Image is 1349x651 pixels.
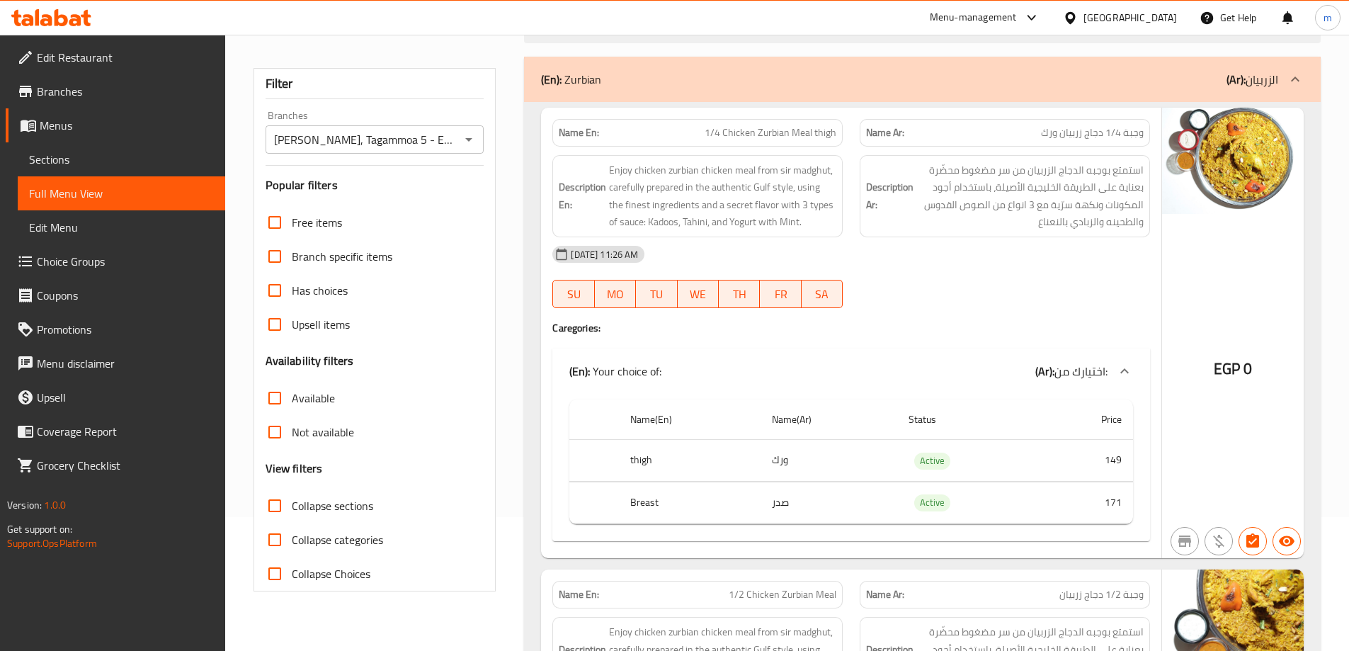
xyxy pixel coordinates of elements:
[524,57,1321,102] div: (En): Zurbian(Ar):الزربيان
[37,321,214,338] span: Promotions
[292,531,383,548] span: Collapse categories
[37,423,214,440] span: Coverage Report
[866,179,913,213] strong: Description Ar:
[266,460,323,477] h3: View filters
[29,185,214,202] span: Full Menu View
[609,162,836,231] span: Enjoy chicken zurbian chicken meal from sir madghut, carefully prepared in the authentic Gulf sty...
[719,280,760,308] button: TH
[541,71,601,88] p: Zurbian
[37,49,214,66] span: Edit Restaurant
[1054,361,1108,382] span: اختيارك من:
[37,457,214,474] span: Grocery Checklist
[595,280,636,308] button: MO
[1083,10,1177,26] div: [GEOGRAPHIC_DATA]
[37,83,214,100] span: Branches
[569,400,1133,524] table: choices table
[1038,440,1133,482] td: 149
[930,9,1017,26] div: Menu-management
[40,117,214,134] span: Menus
[29,219,214,236] span: Edit Menu
[559,587,599,602] strong: Name En:
[1171,527,1199,555] button: Not branch specific item
[765,284,795,305] span: FR
[565,248,644,261] span: [DATE] 11:26 AM
[1214,355,1240,383] span: EGP
[541,69,562,90] b: (En):
[254,14,508,35] h2: menu
[292,316,350,333] span: Upsell items
[678,280,719,308] button: WE
[266,353,354,369] h3: Availability filters
[866,125,904,140] strong: Name Ar:
[6,346,225,380] a: Menu disclaimer
[1226,71,1278,88] p: الزربيان
[18,176,225,210] a: Full Menu View
[552,321,1150,335] h4: Caregories:
[1243,355,1252,383] span: 0
[292,565,370,582] span: Collapse Choices
[292,248,392,265] span: Branch specific items
[459,130,479,149] button: Open
[642,284,671,305] span: TU
[266,177,484,193] h3: Popular filters
[37,253,214,270] span: Choice Groups
[6,448,225,482] a: Grocery Checklist
[1038,482,1133,523] td: 171
[1205,527,1233,555] button: Purchased item
[1162,108,1304,214] img: %D8%B2%D8%B1%D8%A8%D9%8A%D8%A7%D9%86_%D8%AF%D8%AC%D8%A7%D8%AC638863648531850510.jpg
[18,210,225,244] a: Edit Menu
[6,278,225,312] a: Coupons
[569,363,661,380] p: Your choice of:
[1239,527,1267,555] button: Has choices
[6,74,225,108] a: Branches
[6,380,225,414] a: Upsell
[619,400,760,440] th: Name(En)
[1041,125,1144,140] span: وجبة 1/4 دجاج زربيان ورك
[6,244,225,278] a: Choice Groups
[552,394,1150,541] div: (En): Zurbian(Ar):الزربيان
[802,280,843,308] button: SA
[705,125,836,140] span: 1/4 Chicken Zurbian Meal thigh
[761,440,897,482] td: ورك
[6,108,225,142] a: Menus
[6,312,225,346] a: Promotions
[1273,527,1301,555] button: Available
[866,587,904,602] strong: Name Ar:
[552,349,1150,394] div: (En): Your choice of:(Ar):اختيارك من:
[914,453,950,469] span: Active
[761,400,897,440] th: Name(Ar)
[292,214,342,231] span: Free items
[6,40,225,74] a: Edit Restaurant
[619,440,760,482] th: thigh
[559,125,599,140] strong: Name En:
[807,284,837,305] span: SA
[569,361,590,382] b: (En):
[37,389,214,406] span: Upsell
[292,424,354,441] span: Not available
[636,280,677,308] button: TU
[1059,587,1144,602] span: وجبة 1/2 دجاج زربيان
[683,284,713,305] span: WE
[7,534,97,553] a: Support.OpsPlatform
[916,162,1144,231] span: استمتع بوجبه الدجاج الزربيان من سر مضغوط محضّرة بعناية على الطريقة الخليجية الأصيلة، باستخدام أجو...
[6,414,225,448] a: Coverage Report
[1324,10,1332,26] span: m
[552,280,594,308] button: SU
[18,142,225,176] a: Sections
[600,284,630,305] span: MO
[619,482,760,523] th: Breast
[37,355,214,372] span: Menu disclaimer
[761,482,897,523] td: صدر
[729,587,836,602] span: 1/2 Chicken Zurbian Meal
[266,69,484,99] div: Filter
[559,179,606,213] strong: Description En:
[914,494,950,511] span: Active
[897,400,1038,440] th: Status
[292,497,373,514] span: Collapse sections
[7,520,72,538] span: Get support on:
[44,496,66,514] span: 1.0.0
[559,284,588,305] span: SU
[292,390,335,407] span: Available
